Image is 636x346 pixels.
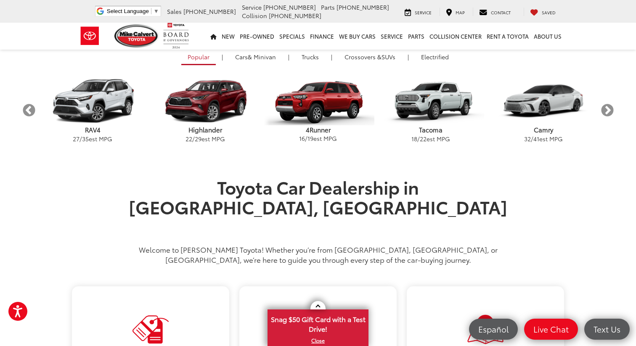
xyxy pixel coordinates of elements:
a: Trucks [295,50,325,64]
span: ▼ [154,8,159,14]
h1: Toyota Car Dealership in [GEOGRAPHIC_DATA], [GEOGRAPHIC_DATA] [122,177,514,235]
a: Specials [277,23,307,50]
a: SUVs [338,50,402,64]
a: Text Us [584,319,630,340]
p: / est MPG [149,135,262,143]
span: 29 [195,135,201,143]
p: 4Runner [262,125,374,134]
a: Electrified [415,50,455,64]
a: Collision Center [427,23,484,50]
button: Previous [21,103,36,118]
p: / est MPG [262,134,374,143]
p: Tacoma [374,125,487,134]
span: Parts [321,3,335,11]
p: / est MPG [36,135,149,143]
p: Highlander [149,125,262,134]
span: 16 [299,134,305,143]
span: 18 [411,135,417,143]
li: | [329,53,334,61]
img: Toyota RAV4 [39,79,146,124]
span: Live Chat [529,324,573,334]
a: Contact [473,8,517,16]
span: 27 [73,135,79,143]
span: Select Language [107,8,149,14]
a: Cars [229,50,282,64]
span: Contact [491,9,511,16]
a: Home [208,23,219,50]
span: Service [415,9,432,16]
p: Welcome to [PERSON_NAME] Toyota! Whether you’re from [GEOGRAPHIC_DATA], [GEOGRAPHIC_DATA], or [GE... [122,244,514,264]
img: Visit Our Dealership [466,314,505,345]
p: Camry [487,125,600,134]
a: About Us [531,23,564,50]
a: Parts [405,23,427,50]
a: WE BUY CARS [337,23,378,50]
span: Saved [542,9,556,16]
li: | [405,53,411,61]
img: Visit Our Dealership [131,314,170,345]
span: [PHONE_NUMBER] [269,11,321,20]
span: 22 [420,135,427,143]
span: 19 [307,134,313,143]
button: Next [600,103,615,118]
a: New [219,23,237,50]
a: Select Language​ [107,8,159,14]
a: Pre-Owned [237,23,277,50]
span: [PHONE_NUMBER] [183,7,236,16]
a: My Saved Vehicles [524,8,562,16]
a: Popular [181,50,216,65]
img: Toyota Highlander [152,79,259,124]
span: Sales [167,7,182,16]
span: 35 [82,135,89,143]
a: Live Chat [524,319,578,340]
span: Crossovers & [344,53,382,61]
span: & Minivan [248,53,276,61]
img: Toyota 4Runner [262,77,374,125]
li: | [220,53,225,61]
span: Español [474,324,513,334]
a: Finance [307,23,337,50]
a: Español [469,319,518,340]
a: Service [398,8,438,16]
span: Text Us [589,324,625,334]
p: / est MPG [487,135,600,143]
span: [PHONE_NUMBER] [337,3,389,11]
span: Collision [242,11,267,20]
span: 22 [185,135,192,143]
img: Toyota [74,22,106,50]
a: Map [440,8,471,16]
span: [PHONE_NUMBER] [263,3,316,11]
aside: carousel [21,71,615,150]
span: Snag $50 Gift Card with a Test Drive! [268,310,368,336]
a: Rent a Toyota [484,23,531,50]
li: | [286,53,291,61]
img: Toyota Camry [490,79,597,124]
span: Map [456,9,465,16]
img: Toyota Tacoma [377,79,485,124]
img: Mike Calvert Toyota [114,24,159,48]
span: Service [242,3,262,11]
p: RAV4 [36,125,149,134]
a: Service [378,23,405,50]
p: / est MPG [374,135,487,143]
span: 41 [533,135,539,143]
span: 32 [524,135,531,143]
